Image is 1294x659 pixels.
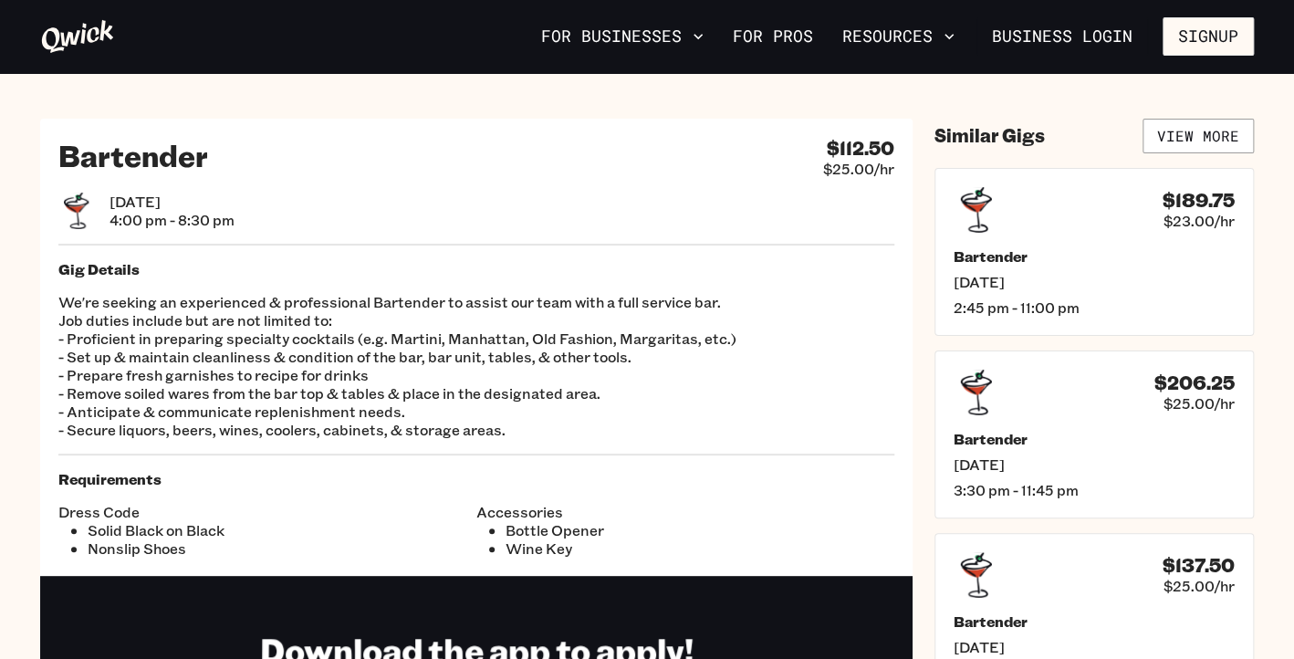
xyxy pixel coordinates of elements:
h5: Bartender [954,430,1235,448]
p: We're seeking an experienced & professional Bartender to assist our team with a full service bar.... [58,293,894,439]
h5: Gig Details [58,260,894,278]
span: $25.00/hr [1164,577,1235,595]
a: $206.25$25.00/hrBartender[DATE]3:30 pm - 11:45 pm [934,350,1254,518]
h4: Similar Gigs [934,124,1045,147]
span: Dress Code [58,503,476,521]
li: Nonslip Shoes [88,539,476,558]
button: Resources [835,21,962,52]
h4: $112.50 [827,137,894,160]
span: $25.00/hr [823,160,894,178]
a: Business Login [976,17,1148,56]
h5: Bartender [954,612,1235,631]
a: View More [1143,119,1254,153]
span: 4:00 pm - 8:30 pm [110,211,235,229]
h5: Requirements [58,470,894,488]
span: $25.00/hr [1164,394,1235,413]
li: Bottle Opener [506,521,894,539]
button: Signup [1163,17,1254,56]
span: [DATE] [954,455,1235,474]
span: 3:30 pm - 11:45 pm [954,481,1235,499]
span: $23.00/hr [1164,212,1235,230]
h5: Bartender [954,247,1235,266]
span: 2:45 pm - 11:00 pm [954,298,1235,317]
li: Wine Key [506,539,894,558]
span: Accessories [476,503,894,521]
span: [DATE] [110,193,235,211]
h2: Bartender [58,137,208,173]
a: For Pros [725,21,820,52]
li: Solid Black on Black [88,521,476,539]
h4: $137.50 [1163,554,1235,577]
h4: $189.75 [1163,189,1235,212]
a: $189.75$23.00/hrBartender[DATE]2:45 pm - 11:00 pm [934,168,1254,336]
h4: $206.25 [1154,371,1235,394]
span: [DATE] [954,638,1235,656]
span: [DATE] [954,273,1235,291]
button: For Businesses [534,21,711,52]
